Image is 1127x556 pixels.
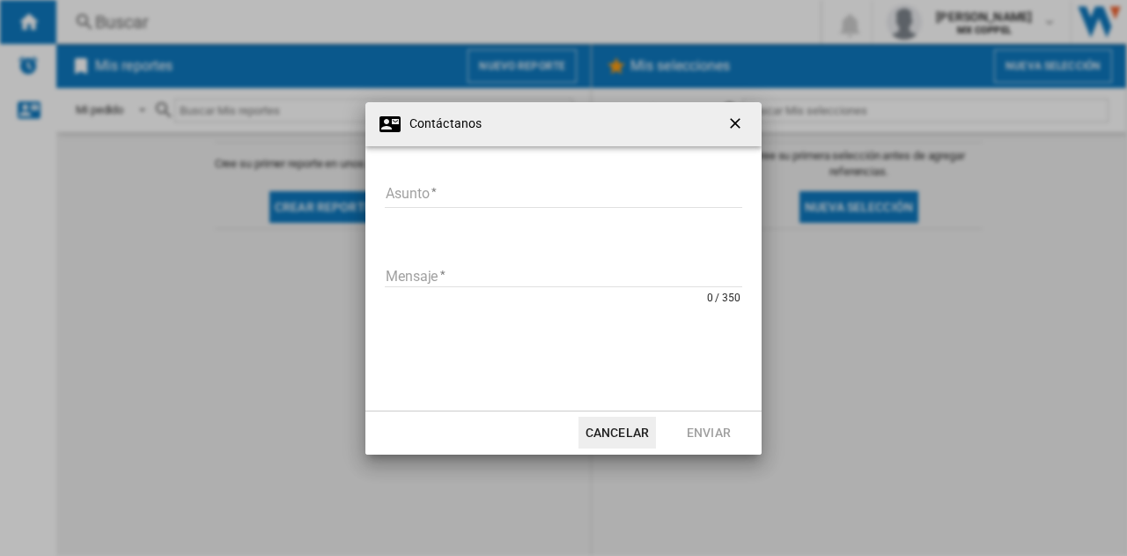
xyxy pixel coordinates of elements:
[719,107,755,142] button: getI18NText('BUTTONS.CLOSE_DIALOG')
[670,417,748,449] button: Enviar
[707,287,742,304] div: 0 / 350
[401,115,482,133] h4: Contáctanos
[578,417,656,449] button: Cancelar
[726,115,748,136] ng-md-icon: getI18NText('BUTTONS.CLOSE_DIALOG')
